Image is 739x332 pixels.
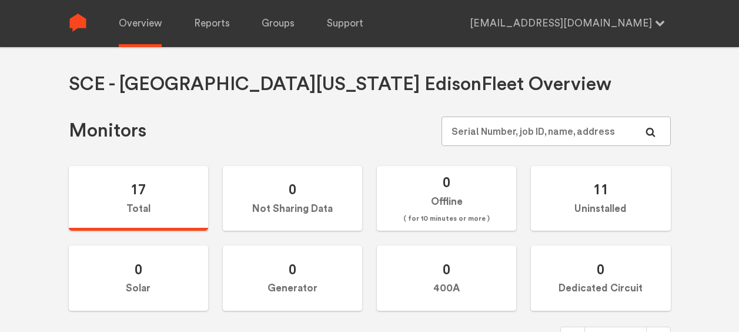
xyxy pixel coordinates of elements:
[597,261,604,278] span: 0
[135,261,142,278] span: 0
[531,245,670,311] label: Dedicated Circuit
[69,245,208,311] label: Solar
[223,245,362,311] label: Generator
[443,174,450,191] span: 0
[442,117,670,146] input: Serial Number, job ID, name, address
[289,181,296,198] span: 0
[443,261,450,278] span: 0
[531,166,670,231] label: Uninstalled
[223,166,362,231] label: Not Sharing Data
[593,181,608,198] span: 11
[377,166,516,231] label: Offline
[403,212,490,226] span: ( for 10 minutes or more )
[69,72,611,97] h1: SCE - [GEOGRAPHIC_DATA][US_STATE] Edison Fleet Overview
[69,14,87,32] img: Sense Logo
[377,245,516,311] label: 400A
[69,119,146,143] h1: Monitors
[131,181,146,198] span: 17
[289,261,296,278] span: 0
[69,166,208,231] label: Total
